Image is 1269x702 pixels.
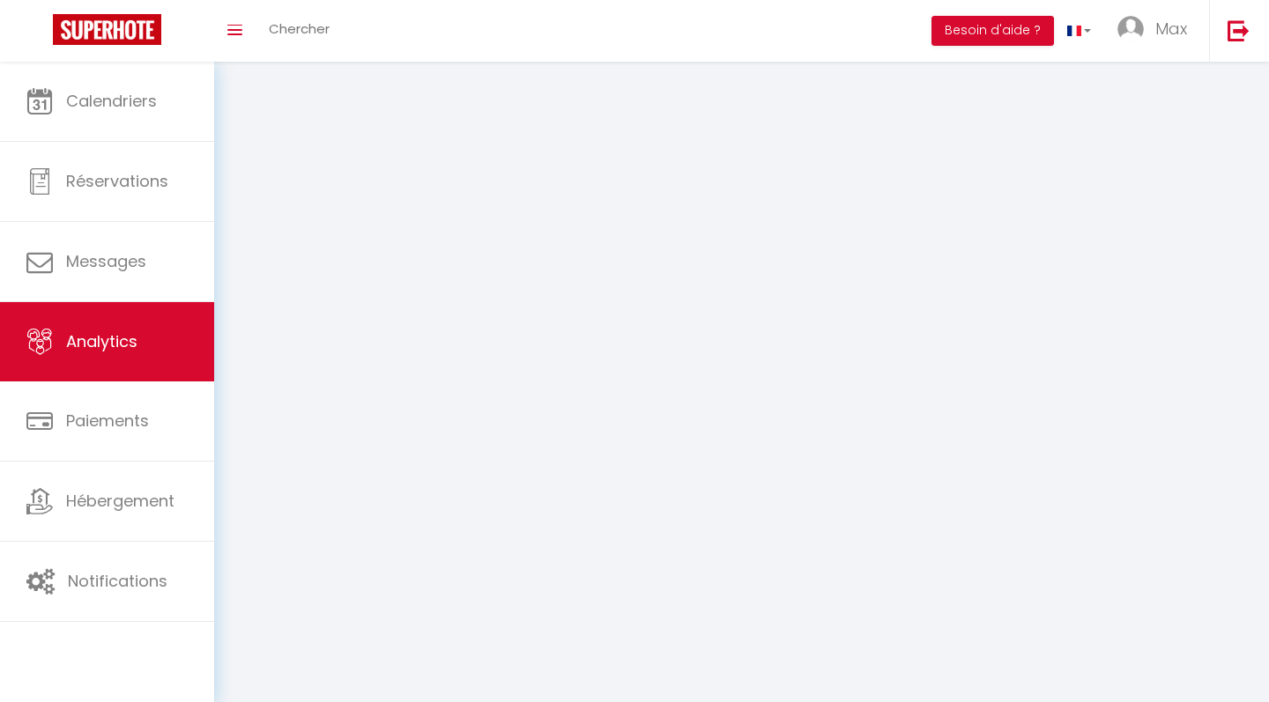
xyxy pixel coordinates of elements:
[66,410,149,432] span: Paiements
[66,490,174,512] span: Hébergement
[66,330,137,352] span: Analytics
[1228,19,1250,41] img: logout
[931,16,1054,46] button: Besoin d'aide ?
[53,14,161,45] img: Super Booking
[269,19,330,38] span: Chercher
[66,170,168,192] span: Réservations
[1117,16,1144,42] img: ...
[1155,18,1187,40] span: Max
[66,250,146,272] span: Messages
[66,90,157,112] span: Calendriers
[68,570,167,592] span: Notifications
